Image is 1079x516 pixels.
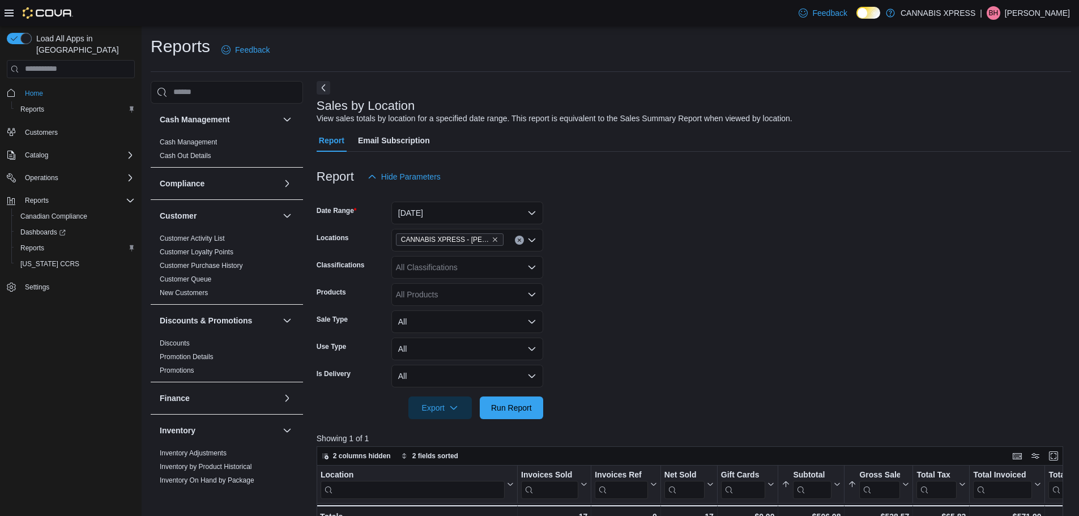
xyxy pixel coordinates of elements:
a: Promotion Details [160,353,214,361]
div: Invoices Ref [595,470,647,498]
button: Run Report [480,396,543,419]
label: Sale Type [317,315,348,324]
button: Discounts & Promotions [280,314,294,327]
p: [PERSON_NAME] [1005,6,1070,20]
button: Gift Cards [721,470,775,498]
div: Total Tax [916,470,957,480]
div: Location [321,470,505,498]
a: Dashboards [16,225,70,239]
button: Subtotal [782,470,841,498]
span: Inventory On Hand by Package [160,476,254,485]
span: Settings [20,280,135,294]
nav: Complex example [7,80,135,325]
span: Canadian Compliance [16,210,135,223]
span: CANNABIS XPRESS - Pickering (Central Street) [396,233,504,246]
button: Compliance [160,178,278,189]
p: CANNABIS XPRESS [901,6,975,20]
a: [US_STATE] CCRS [16,257,84,271]
div: Subtotal [793,470,831,498]
a: Cash Management [160,138,217,146]
div: Invoices Sold [521,470,578,480]
button: Clear input [515,236,524,245]
a: Reports [16,241,49,255]
span: Reports [25,196,49,205]
button: All [391,365,543,387]
div: Gift Card Sales [721,470,766,498]
span: Dashboards [16,225,135,239]
h3: Customer [160,210,197,221]
span: Promotions [160,366,194,375]
div: View sales totals by location for a specified date range. This report is equivalent to the Sales ... [317,113,792,125]
button: Keyboard shortcuts [1010,449,1024,463]
label: Locations [317,233,349,242]
button: Reports [11,101,139,117]
label: Date Range [317,206,357,215]
button: Gross Sales [848,470,909,498]
span: Promotion Details [160,352,214,361]
span: Customers [20,125,135,139]
button: Operations [20,171,63,185]
a: Feedback [217,39,274,61]
span: 2 fields sorted [412,451,458,460]
div: Subtotal [793,470,831,480]
span: Report [319,129,344,152]
p: | [980,6,982,20]
div: Total Tax [916,470,957,498]
div: Net Sold [664,470,705,498]
span: Inventory Adjustments [160,449,227,458]
button: Reports [11,240,139,256]
button: Next [317,81,330,95]
span: Customer Activity List [160,234,225,243]
span: Feedback [235,44,270,56]
button: Reports [2,193,139,208]
span: New Customers [160,288,208,297]
button: Open list of options [527,290,536,299]
a: Inventory Adjustments [160,449,227,457]
h3: Compliance [160,178,204,189]
button: Cash Management [160,114,278,125]
a: Canadian Compliance [16,210,92,223]
button: Enter fullscreen [1047,449,1060,463]
span: Catalog [25,151,48,160]
button: Cash Management [280,113,294,126]
div: Invoices Sold [521,470,578,498]
button: Home [2,85,139,101]
a: Cash Out Details [160,152,211,160]
img: Cova [23,7,73,19]
div: Location [321,470,505,480]
button: Net Sold [664,470,714,498]
h3: Sales by Location [317,99,415,113]
a: Customers [20,126,62,139]
button: Remove CANNABIS XPRESS - Pickering (Central Street) from selection in this group [492,236,498,243]
button: Hide Parameters [363,165,445,188]
a: Dashboards [11,224,139,240]
div: Discounts & Promotions [151,336,303,382]
label: Classifications [317,261,365,270]
label: Products [317,288,346,297]
button: All [391,310,543,333]
a: Settings [20,280,54,294]
span: Email Subscription [358,129,430,152]
button: Catalog [2,147,139,163]
button: Operations [2,170,139,186]
button: Finance [160,393,278,404]
button: Reports [20,194,53,207]
div: Cash Management [151,135,303,167]
label: Use Type [317,342,346,351]
button: Customer [280,209,294,223]
button: Open list of options [527,263,536,272]
button: Canadian Compliance [11,208,139,224]
a: Home [20,87,48,100]
span: Reports [20,244,44,253]
a: Customer Activity List [160,234,225,242]
button: Settings [2,279,139,295]
div: Bob Hamilton [987,6,1000,20]
button: Invoices Ref [595,470,656,498]
a: Inventory by Product Historical [160,463,252,471]
button: Inventory [160,425,278,436]
button: Location [321,470,514,498]
a: Customer Queue [160,275,211,283]
a: Inventory On Hand by Product [160,490,251,498]
span: Customer Loyalty Points [160,248,233,257]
